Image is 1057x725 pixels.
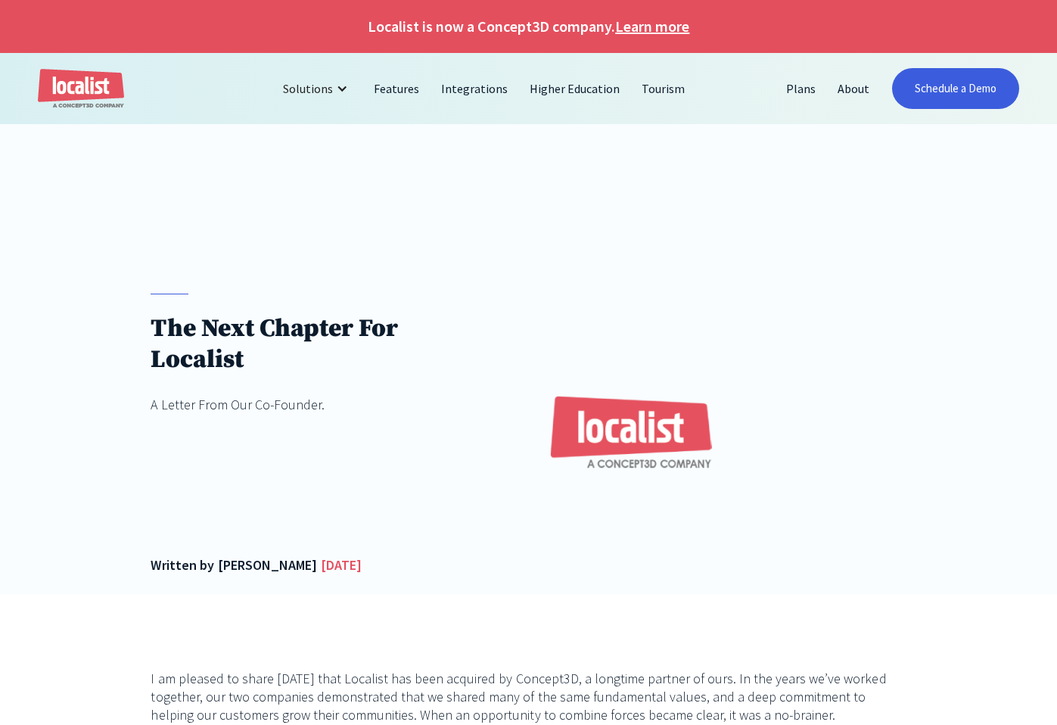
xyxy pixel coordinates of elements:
[218,555,317,575] div: [PERSON_NAME]
[431,70,519,107] a: Integrations
[151,313,490,375] h1: The Next Chapter For Localist
[321,555,362,575] div: [DATE]
[631,70,696,107] a: Tourism
[892,68,1019,109] a: Schedule a Demo
[151,555,213,575] div: Written by
[38,69,124,109] a: home
[363,70,431,107] a: Features
[272,70,363,107] div: Solutions
[283,79,333,98] div: Solutions
[519,70,631,107] a: Higher Education
[776,70,827,107] a: Plans
[827,70,881,107] a: About
[151,394,490,415] div: A Letter From Our Co-Founder.
[615,15,689,38] a: Learn more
